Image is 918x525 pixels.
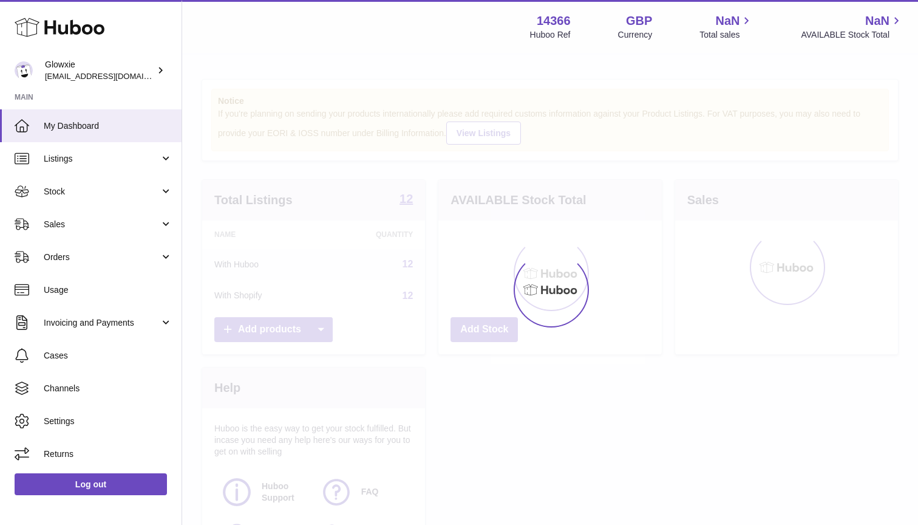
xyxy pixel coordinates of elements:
[44,186,160,197] span: Stock
[45,59,154,82] div: Glowxie
[618,29,653,41] div: Currency
[44,219,160,230] span: Sales
[699,29,753,41] span: Total sales
[44,284,172,296] span: Usage
[44,448,172,460] span: Returns
[44,350,172,362] span: Cases
[15,473,167,495] a: Log out
[44,252,160,263] span: Orders
[801,29,903,41] span: AVAILABLE Stock Total
[865,13,889,29] span: NaN
[44,120,172,132] span: My Dashboard
[44,416,172,427] span: Settings
[530,29,571,41] div: Huboo Ref
[699,13,753,41] a: NaN Total sales
[801,13,903,41] a: NaN AVAILABLE Stock Total
[44,153,160,165] span: Listings
[626,13,652,29] strong: GBP
[45,71,178,81] span: [EMAIL_ADDRESS][DOMAIN_NAME]
[537,13,571,29] strong: 14366
[715,13,739,29] span: NaN
[44,383,172,394] span: Channels
[15,61,33,80] img: suraj@glowxie.com
[44,317,160,329] span: Invoicing and Payments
